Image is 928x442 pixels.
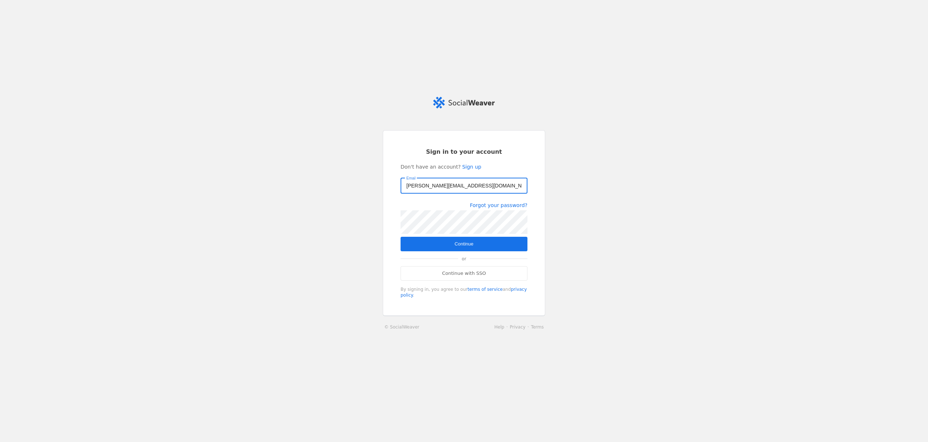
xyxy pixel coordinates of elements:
[401,286,527,298] div: By signing in, you agree to our and .
[401,266,527,281] a: Continue with SSO
[468,287,503,292] a: terms of service
[401,287,527,298] a: privacy policy
[531,325,544,330] a: Terms
[510,325,525,330] a: Privacy
[504,323,510,331] li: ·
[494,325,504,330] a: Help
[401,237,527,251] button: Continue
[406,175,416,181] mat-label: Email
[458,252,470,266] span: or
[455,240,473,248] span: Continue
[384,323,419,331] a: © SocialWeaver
[426,148,502,156] span: Sign in to your account
[462,163,481,170] a: Sign up
[470,202,527,208] a: Forgot your password?
[401,163,461,170] span: Don't have an account?
[406,181,522,190] input: Email
[526,323,531,331] li: ·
